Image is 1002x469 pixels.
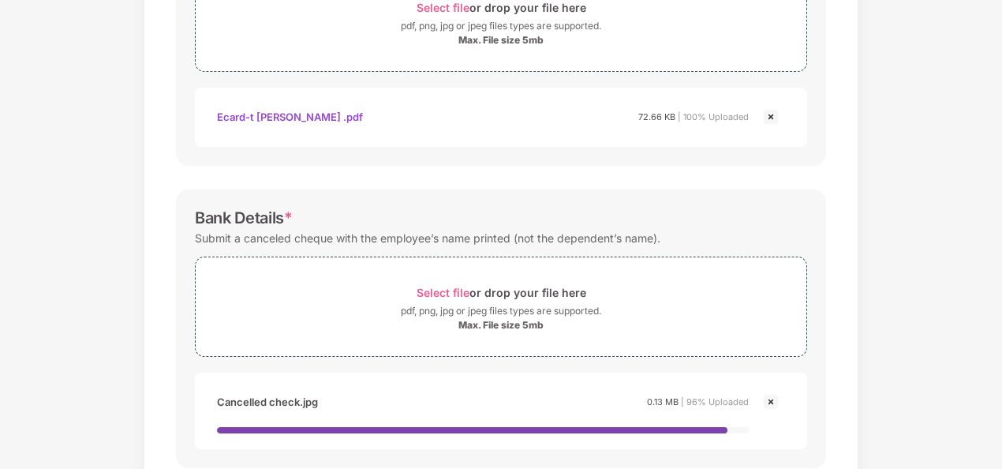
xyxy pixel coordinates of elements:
span: Select fileor drop your file herepdf, png, jpg or jpeg files types are supported.Max. File size 5mb [196,269,806,344]
div: Max. File size 5mb [458,319,544,332]
span: 0.13 MB [647,396,679,407]
span: Select file [417,286,469,299]
div: Max. File size 5mb [458,34,544,47]
div: Cancelled check.jpg [217,388,318,415]
span: | 100% Uploaded [678,111,749,122]
div: pdf, png, jpg or jpeg files types are supported. [401,303,601,319]
div: Ecard-t [PERSON_NAME] .pdf [217,103,363,130]
div: Submit a canceled cheque with the employee’s name printed (not the dependent’s name). [195,227,660,249]
img: svg+xml;base64,PHN2ZyBpZD0iQ3Jvc3MtMjR4MjQiIHhtbG5zPSJodHRwOi8vd3d3LnczLm9yZy8yMDAwL3N2ZyIgd2lkdG... [761,392,780,411]
div: pdf, png, jpg or jpeg files types are supported. [401,18,601,34]
span: 72.66 KB [638,111,675,122]
div: or drop your file here [417,282,586,303]
span: Select file [417,1,469,14]
span: | 96% Uploaded [681,396,749,407]
div: Bank Details [195,208,293,227]
img: svg+xml;base64,PHN2ZyBpZD0iQ3Jvc3MtMjR4MjQiIHhtbG5zPSJodHRwOi8vd3d3LnczLm9yZy8yMDAwL3N2ZyIgd2lkdG... [761,107,780,126]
